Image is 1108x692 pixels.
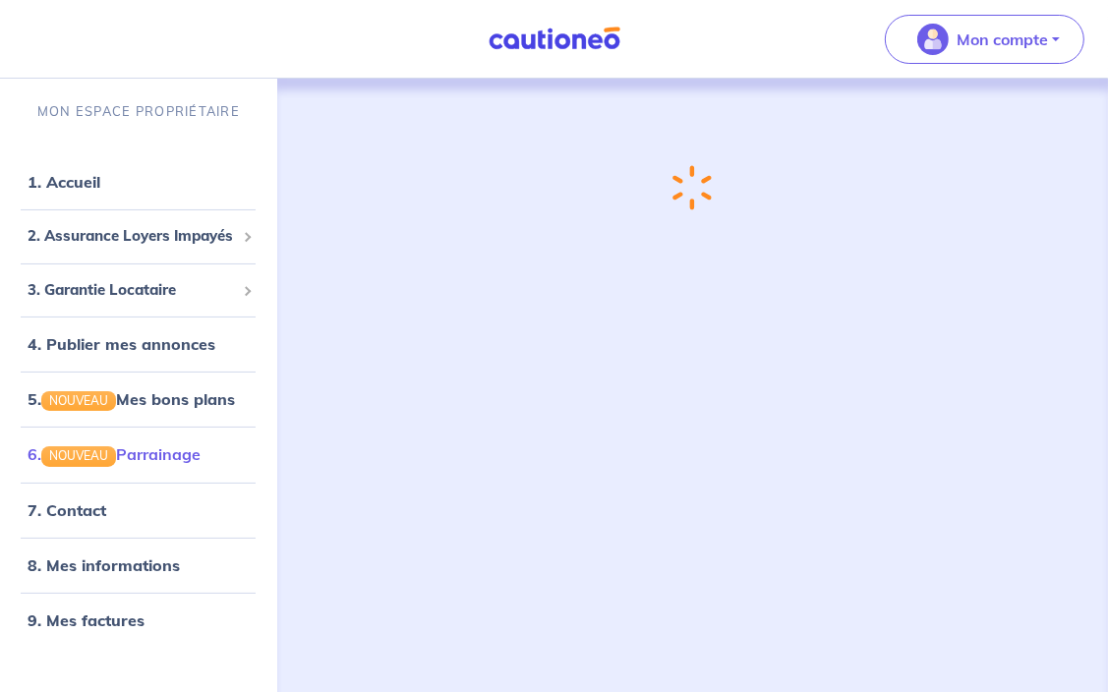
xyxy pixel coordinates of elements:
[28,444,201,464] a: 6.NOUVEAUParrainage
[28,334,215,354] a: 4. Publier mes annonces
[957,28,1048,51] p: Mon compte
[8,271,269,310] div: 3. Garantie Locataire
[28,279,235,302] span: 3. Garantie Locataire
[885,15,1084,64] button: illu_account_valid_menu.svgMon compte
[8,490,269,530] div: 7. Contact
[8,217,269,256] div: 2. Assurance Loyers Impayés
[8,162,269,202] div: 1. Accueil
[8,379,269,419] div: 5.NOUVEAUMes bons plans
[28,172,100,192] a: 1. Accueil
[8,546,269,585] div: 8. Mes informations
[8,324,269,364] div: 4. Publier mes annonces
[28,610,145,630] a: 9. Mes factures
[28,555,180,575] a: 8. Mes informations
[28,225,235,248] span: 2. Assurance Loyers Impayés
[8,601,269,640] div: 9. Mes factures
[37,102,240,121] p: MON ESPACE PROPRIÉTAIRE
[28,389,235,409] a: 5.NOUVEAUMes bons plans
[28,500,106,520] a: 7. Contact
[8,434,269,474] div: 6.NOUVEAUParrainage
[672,165,712,210] img: loading-spinner
[481,27,628,51] img: Cautioneo
[917,24,949,55] img: illu_account_valid_menu.svg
